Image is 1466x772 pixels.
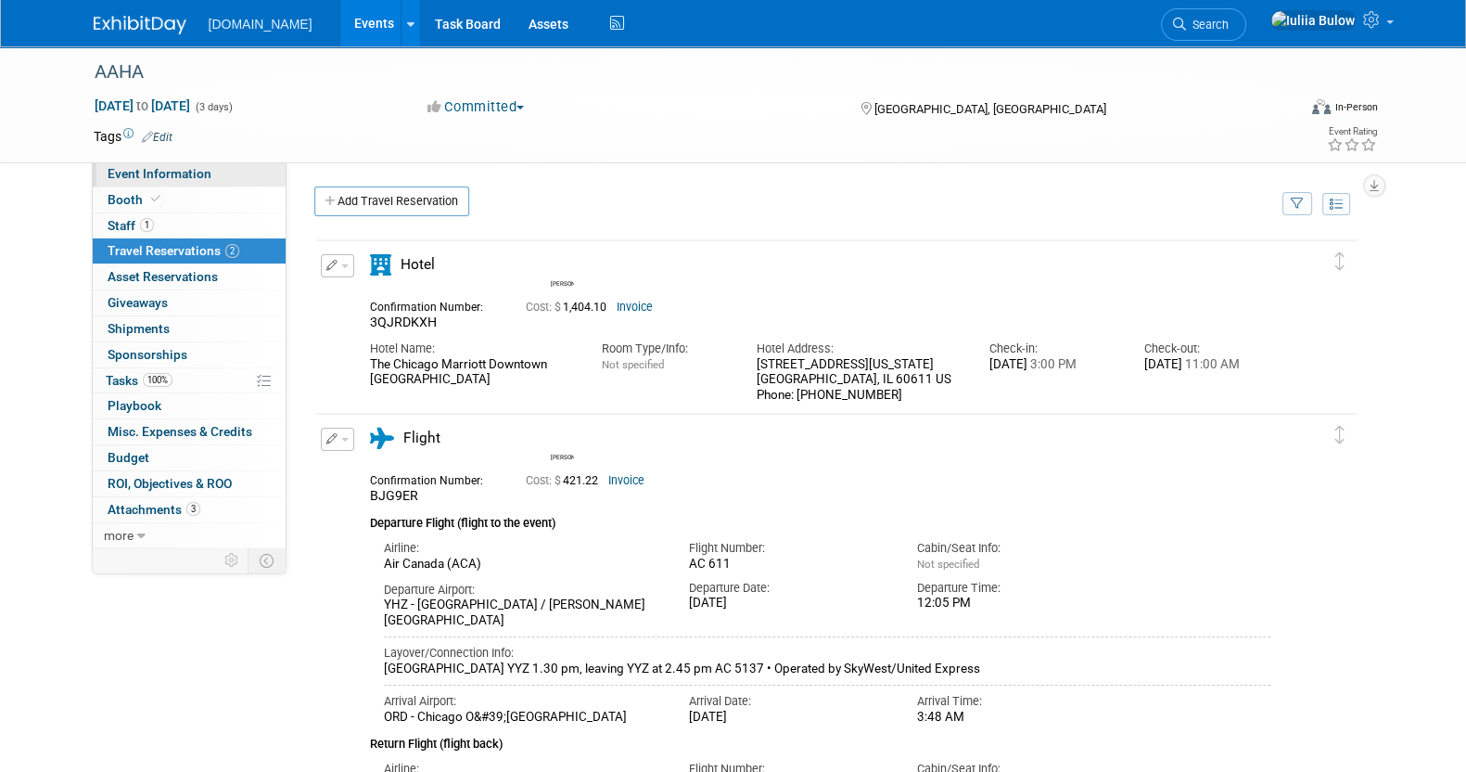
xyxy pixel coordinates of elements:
[917,558,979,571] span: Not specified
[608,474,644,487] a: Invoice
[384,693,661,710] div: Arrival Airport:
[1270,10,1356,31] img: Iuliia Bulow
[688,557,889,573] div: AC 611
[93,523,286,548] a: more
[108,398,161,413] span: Playbook
[248,548,286,573] td: Toggle Event Tabs
[688,693,889,710] div: Arrival Date:
[546,425,579,461] div: William Forsey
[526,474,563,487] span: Cost: $
[384,645,1271,662] div: Layover/Connection Info:
[1181,357,1239,371] span: 11:00 AM
[546,251,579,288] div: William Forsey
[93,161,286,187] a: Event Information
[108,476,232,491] span: ROI, Objectives & ROO
[93,187,286,212] a: Booth
[1026,357,1076,371] span: 3:00 PM
[314,187,469,216] a: Add Travel Reservation
[1143,341,1270,357] div: Check-out:
[917,540,1118,557] div: Cabin/Seat Info:
[108,295,168,310] span: Giveaways
[1335,426,1345,444] i: Click and drag to move item
[94,127,172,146] td: Tags
[134,98,151,113] span: to
[988,341,1115,357] div: Check-in:
[370,315,437,329] span: 3QJRDKXH
[688,580,889,597] div: Departure Date:
[93,471,286,496] a: ROI, Objectives & ROO
[108,424,252,439] span: Misc. Expenses & Credits
[370,295,498,315] div: Confirmation Number:
[93,264,286,289] a: Asset Reservations
[688,540,889,557] div: Flight Number:
[688,596,889,611] div: [DATE]
[108,192,164,207] span: Booth
[370,341,574,357] div: Hotel Name:
[917,596,1118,611] div: 12:05 PM
[1186,18,1229,32] span: Search
[93,497,286,522] a: Attachments3
[1333,100,1377,114] div: In-Person
[108,269,218,284] span: Asset Reservations
[384,598,661,629] div: YHZ - [GEOGRAPHIC_DATA] / [PERSON_NAME][GEOGRAPHIC_DATA]
[1291,199,1304,211] i: Filter by Traveler
[384,662,1271,677] div: [GEOGRAPHIC_DATA] YYZ 1.30 pm, leaving YYZ at 2.45 pm AC 5137 • Operated by SkyWest/United Express
[94,16,186,34] img: ExhibitDay
[1143,357,1270,373] div: [DATE]
[209,17,312,32] span: [DOMAIN_NAME]
[384,540,661,557] div: Airline:
[93,419,286,444] a: Misc. Expenses & Credits
[108,347,187,362] span: Sponsorships
[526,301,614,314] span: 1,404.10
[526,301,563,314] span: Cost: $
[757,341,961,357] div: Hotel Address:
[370,488,418,503] span: BJG9ER
[403,430,440,446] span: Flight
[401,256,435,273] span: Hotel
[551,451,574,461] div: William Forsey
[917,580,1118,597] div: Departure Time:
[370,469,498,488] div: Confirmation Number:
[917,693,1118,710] div: Arrival Time:
[108,321,170,336] span: Shipments
[143,373,172,387] span: 100%
[194,101,233,113] span: (3 days)
[108,502,200,517] span: Attachments
[917,710,1118,726] div: 3:48 AM
[93,316,286,341] a: Shipments
[104,528,134,543] span: more
[874,102,1106,116] span: [GEOGRAPHIC_DATA], [GEOGRAPHIC_DATA]
[1161,8,1246,41] a: Search
[106,373,172,388] span: Tasks
[370,725,1271,753] div: Return Flight (flight back)
[421,97,531,117] button: Committed
[1326,127,1376,136] div: Event Rating
[216,548,249,573] td: Personalize Event Tab Strip
[526,474,606,487] span: 421.22
[617,301,653,314] a: Invoice
[93,445,286,470] a: Budget
[370,428,394,449] i: Flight
[551,251,577,277] img: William Forsey
[93,238,286,264] a: Travel Reservations2
[93,342,286,367] a: Sponsorships
[88,56,1268,89] div: AAHA
[602,341,729,357] div: Room Type/Info:
[93,213,286,238] a: Staff1
[551,425,577,451] img: William Forsey
[370,254,391,276] i: Hotel
[384,557,661,573] div: Air Canada (ACA)
[988,357,1115,373] div: [DATE]
[108,166,211,181] span: Event Information
[370,505,1271,533] div: Departure Flight (flight to the event)
[108,218,154,233] span: Staff
[93,393,286,418] a: Playbook
[757,357,961,404] div: [STREET_ADDRESS][US_STATE] [GEOGRAPHIC_DATA], IL 60611 US Phone: [PHONE_NUMBER]
[384,710,661,726] div: ORD - Chicago O&#39;[GEOGRAPHIC_DATA]
[151,194,160,204] i: Booth reservation complete
[1335,252,1345,271] i: Click and drag to move item
[108,243,239,258] span: Travel Reservations
[142,131,172,144] a: Edit
[370,357,574,389] div: The Chicago Marriott Downtown [GEOGRAPHIC_DATA]
[225,244,239,258] span: 2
